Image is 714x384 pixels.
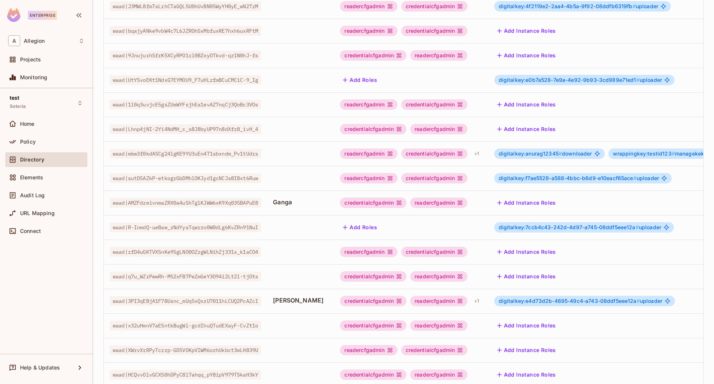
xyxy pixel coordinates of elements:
button: Add Instance Roles [494,246,559,258]
span: Audit Log [20,192,45,198]
span: # [636,77,640,83]
span: Soteria [10,103,26,109]
div: readercfgadmin [340,173,397,183]
span: URL Mapping [20,210,55,216]
button: Add Roles [340,74,380,86]
span: # [633,175,637,181]
span: uploader [499,175,659,181]
span: Ganga [273,198,328,206]
span: digitalkey:e0b7a528-7e9a-4e92-9b93-3cd989e71ed1 [499,77,640,83]
span: waad|UtYSvoEKt1NdxG7EYMOU9_F7uHLzfmBCuCMCiC-9_Ig [110,75,261,85]
div: readercfgadmin [340,247,397,257]
div: readercfgadmin [410,271,467,282]
span: Workspace: Allegion [24,38,45,44]
span: Policy [20,139,36,145]
span: waad|x32uHmnV7aESntkBugWl-gcdIhuQTudEXayF-CvZt1o [110,321,261,330]
span: digitalkey:7ccb4c43-242d-4d97-a745-08ddf5eee12a [499,224,639,230]
div: credentialcfgadmin [401,99,468,110]
span: uploader [499,224,661,230]
span: waad|HCQvvOlvGCXS0hDPyC8l7ahqq_pY8ipV979TSkaH3kY [110,370,261,380]
span: digitalkey:f7ae5528-a588-4bbc-b6d9-e10eacf65ace [499,175,637,181]
span: waad|AMZFdzeivnmaZRX0a4uShTglKJWW6xK9Xq035BAPuE8 [110,198,261,208]
div: readercfgadmin [410,320,467,331]
div: readercfgadmin [410,50,467,61]
div: readercfgadmin [340,1,397,12]
span: managekek [613,151,704,157]
span: waad|Lhnp4jNI-2Yi4NdMH_c_s8J8byUP97n8dXfr8_ivH_4 [110,124,261,134]
div: readercfgadmin [340,148,397,159]
span: Elements [20,175,43,180]
span: [PERSON_NAME] [273,296,328,304]
span: digitalkey:e4d73d2b-4695-49c4-a743-08ddf5eee12a [499,298,640,304]
button: Add Instance Roles [494,369,559,381]
span: Help & Updates [20,365,60,371]
div: credentialcfgadmin [401,247,468,257]
span: test [10,95,20,101]
button: Add Instance Roles [494,197,559,209]
span: wrappingkey:testid123 [613,150,675,157]
span: # [636,224,639,230]
div: credentialcfgadmin [401,148,468,159]
span: waad|sutD5AZkP-etkogrGbDMhlOKJyd1gcNCJs8I8xt6Ruw [110,173,261,183]
span: # [637,298,640,304]
span: # [559,150,562,157]
span: waad|R-InmdQ-ueBaw_zNdYysTqwrzo0W0dLg6KvZRn91NuI [110,223,261,232]
span: uploader [499,3,658,9]
button: Add Roles [340,221,380,233]
span: Connect [20,228,41,234]
span: Home [20,121,35,127]
div: credentialcfgadmin [340,271,406,282]
span: waad|1l0q3uvjcE5gsZUeWYFsjhEa1evAZ7nqCj3QoBc3VOs [110,100,261,109]
button: Add Instance Roles [494,49,559,61]
div: + 1 [471,295,482,307]
span: digitalkey:4f2119e2-2aa4-4b5a-9f92-08ddfb6319fb [499,3,636,9]
button: Add Instance Roles [494,123,559,135]
span: waad|XWrvXrRPyTcrzp-GD5VOKpVIWM6ozhUkbct3mLH839U [110,345,261,355]
div: credentialcfgadmin [401,345,468,355]
span: A [8,35,20,46]
span: digitalkey:anurag12345 [499,150,562,157]
span: # [672,150,675,157]
span: waad|q7u_WZrPwwRh-M52xFB7PeZmGeY3O94i2Lt2l-tjOts [110,272,261,281]
span: # [633,3,636,9]
button: Add Instance Roles [494,320,559,332]
div: credentialcfgadmin [340,50,406,61]
div: credentialcfgadmin [340,198,406,208]
button: Add Instance Roles [494,344,559,356]
span: uploader [499,298,662,304]
span: Projects [20,57,41,63]
img: SReyMgAAAABJRU5ErkJggg== [7,8,20,22]
button: Add Instance Roles [494,25,559,37]
span: waad|bqajyANke9vbW4c7L6JZROhSxMbfuxRE7hxh6uxRFtM [110,26,261,36]
span: waad|J3MWL8fmTsLrhCTaGQL5U0hUvBN05WyYH0yE_wN2TzM [110,1,261,11]
div: credentialcfgadmin [401,1,468,12]
button: Add Instance Roles [494,271,559,282]
span: uploader [499,77,662,83]
button: Add Instance Roles [494,99,559,111]
span: waad|rfD4uGKTVX5nKe95gLNO0OZzgWLNihZj331x_k1aCO4 [110,247,261,257]
div: credentialcfgadmin [401,26,468,36]
span: downloader [499,151,592,157]
span: waad|9JnujurhSfrK5XCyRPO1rl0BZoyOTkvd-qz1N0hJ-fs [110,51,261,60]
div: credentialcfgadmin [340,369,406,380]
div: readercfgadmin [340,345,397,355]
div: credentialcfgadmin [401,173,468,183]
div: readercfgadmin [410,124,467,134]
div: + 1 [471,148,482,160]
div: readercfgadmin [410,198,467,208]
div: readercfgadmin [340,99,397,110]
span: Directory [20,157,44,163]
div: credentialcfgadmin [340,296,406,306]
div: readercfgadmin [410,296,467,306]
div: Enterprise [28,11,57,20]
span: Monitoring [20,74,48,80]
span: waad|3PI3qEBjA1F78Usnc_mUq5xQxzU7011hLCUQ2PcAZcI [110,296,261,306]
div: readercfgadmin [340,26,397,36]
span: waad|m6w3f0kdASCg24lgKE9YU3uEn4T1sbxndm_Pv1tUdrs [110,149,261,159]
div: credentialcfgadmin [340,320,406,331]
div: readercfgadmin [410,369,467,380]
div: credentialcfgadmin [340,124,406,134]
